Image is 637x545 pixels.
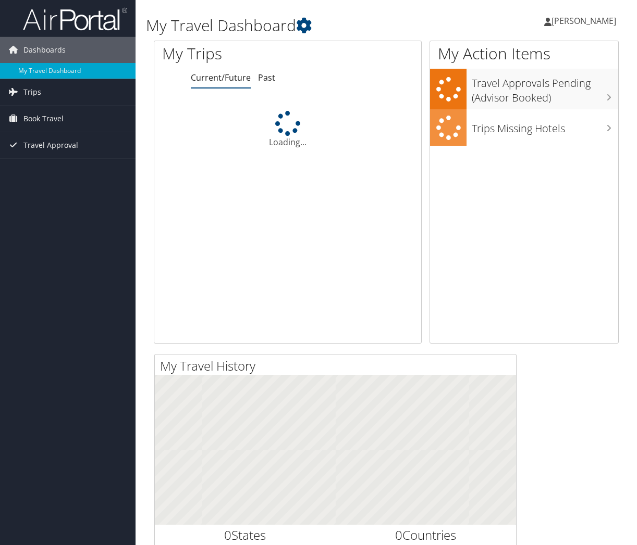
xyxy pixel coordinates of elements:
h2: States [163,526,328,544]
div: Loading... [154,111,421,148]
h2: Countries [344,526,509,544]
span: [PERSON_NAME] [552,15,616,27]
img: airportal-logo.png [23,7,127,31]
span: 0 [224,526,231,543]
span: Book Travel [23,106,64,132]
h3: Trips Missing Hotels [472,116,618,136]
h2: My Travel History [160,357,516,375]
a: Past [258,72,275,83]
h1: My Action Items [430,43,618,65]
a: Current/Future [191,72,251,83]
h3: Travel Approvals Pending (Advisor Booked) [472,71,618,105]
span: Dashboards [23,37,66,63]
a: Trips Missing Hotels [430,109,618,146]
span: Trips [23,79,41,105]
span: Travel Approval [23,132,78,158]
h1: My Travel Dashboard [146,15,467,36]
a: Travel Approvals Pending (Advisor Booked) [430,69,618,109]
a: [PERSON_NAME] [544,5,627,36]
span: 0 [395,526,402,543]
h1: My Trips [162,43,302,65]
